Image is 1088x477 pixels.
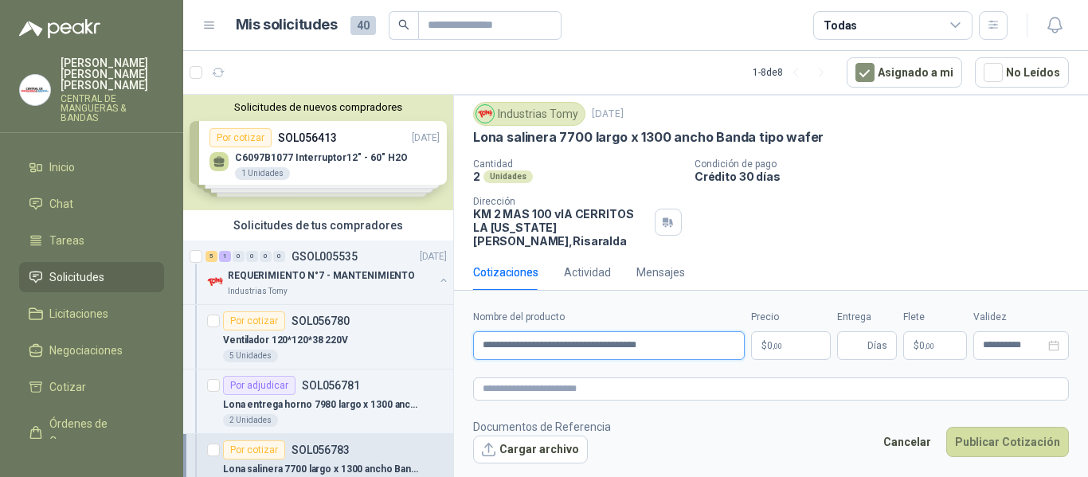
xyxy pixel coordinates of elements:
p: Dirección [473,196,648,207]
a: Licitaciones [19,299,164,329]
p: [DATE] [592,107,624,122]
span: 40 [350,16,376,35]
p: CENTRAL DE MANGUERAS & BANDAS [61,94,164,123]
div: 0 [260,251,272,262]
span: Cotizar [49,378,86,396]
div: Unidades [483,170,533,183]
span: search [398,19,409,30]
div: Actividad [564,264,611,281]
p: SOL056781 [302,380,360,391]
a: Negociaciones [19,335,164,366]
a: Solicitudes [19,262,164,292]
div: Por cotizar [223,440,285,459]
div: 0 [273,251,285,262]
a: Tareas [19,225,164,256]
span: Chat [49,195,73,213]
div: 0 [233,251,245,262]
p: Cantidad [473,158,682,170]
div: Por adjudicar [223,376,295,395]
label: Precio [751,310,831,325]
p: Lona salinera 7700 largo x 1300 ancho Banda tipo wafer [473,129,824,146]
button: Cancelar [875,427,940,457]
span: Inicio [49,158,75,176]
p: Industrias Tomy [228,285,288,298]
p: KM 2 MAS 100 vIA CERRITOS LA [US_STATE] [PERSON_NAME] , Risaralda [473,207,648,248]
a: Inicio [19,152,164,182]
a: Cotizar [19,372,164,402]
div: 0 [246,251,258,262]
p: 2 [473,170,480,183]
a: Órdenes de Compra [19,409,164,456]
div: Por cotizar [223,311,285,330]
div: Industrias Tomy [473,102,585,126]
p: [DATE] [420,249,447,264]
a: 5 1 0 0 0 0 GSOL005535[DATE] Company LogoREQUERIMIENTO N°7 - MANTENIMIENTOIndustrias Tomy [205,247,450,298]
p: Ventilador 120*120*38 220V [223,333,348,348]
span: ,00 [773,342,782,350]
img: Logo peakr [19,19,100,38]
p: SOL056780 [292,315,350,326]
button: No Leídos [975,57,1069,88]
span: Solicitudes [49,268,104,286]
div: 1 [219,251,231,262]
button: Asignado a mi [847,57,962,88]
div: Solicitudes de tus compradores [183,210,453,240]
button: Publicar Cotización [946,427,1069,457]
p: Crédito 30 días [695,170,1082,183]
div: 2 Unidades [223,414,278,427]
span: ,00 [925,342,934,350]
button: Cargar archivo [473,436,588,464]
p: Lona entrega horno 7980 largo x 1300 ancho Banda tipo wafer [223,397,421,412]
span: 0 [919,341,934,350]
img: Company Logo [20,75,50,105]
p: Documentos de Referencia [473,418,611,436]
span: $ [914,341,919,350]
p: $ 0,00 [903,331,967,360]
span: Tareas [49,232,84,249]
p: Lona salinera 7700 largo x 1300 ancho Banda tipo wafer [223,462,421,477]
label: Nombre del producto [473,310,745,325]
a: Por adjudicarSOL056781Lona entrega horno 7980 largo x 1300 ancho Banda tipo wafer2 Unidades [183,369,453,434]
a: Por cotizarSOL056780Ventilador 120*120*38 220V5 Unidades [183,305,453,369]
button: Solicitudes de nuevos compradores [190,101,447,113]
p: REQUERIMIENTO N°7 - MANTENIMIENTO [228,268,415,283]
h1: Mis solicitudes [236,14,338,37]
div: 5 Unidades [223,350,278,362]
div: Solicitudes de nuevos compradoresPor cotizarSOL056413[DATE] C6097B1077 Interruptor12" - 60" H2O1 ... [183,95,453,210]
p: [PERSON_NAME] [PERSON_NAME] [PERSON_NAME] [61,57,164,91]
p: SOL056783 [292,444,350,455]
a: Chat [19,189,164,219]
div: 5 [205,251,217,262]
span: Negociaciones [49,342,123,359]
span: Días [867,332,887,359]
div: 1 - 8 de 8 [753,60,834,85]
span: 0 [767,341,782,350]
label: Flete [903,310,967,325]
label: Entrega [837,310,897,325]
img: Company Logo [476,105,494,123]
span: Licitaciones [49,305,108,323]
p: GSOL005535 [292,251,358,262]
span: Órdenes de Compra [49,415,149,450]
div: Todas [824,17,857,34]
div: Mensajes [636,264,685,281]
label: Validez [973,310,1069,325]
p: $0,00 [751,331,831,360]
p: Condición de pago [695,158,1082,170]
div: Cotizaciones [473,264,538,281]
img: Company Logo [205,272,225,291]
